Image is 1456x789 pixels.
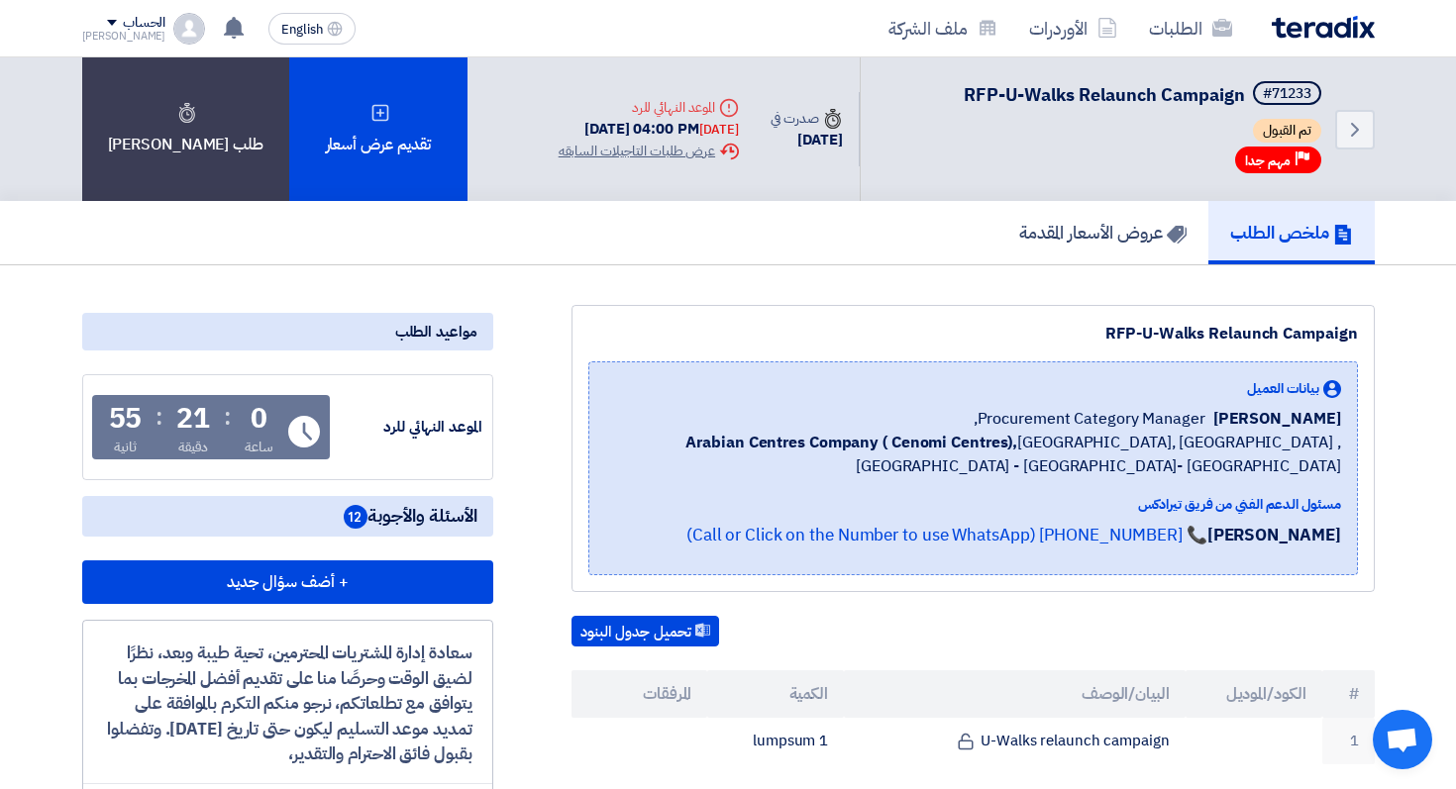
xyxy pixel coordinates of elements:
[1322,718,1375,764] td: 1
[572,616,719,647] button: تحميل جدول البنود
[114,437,137,457] div: ثانية
[176,405,210,433] div: 21
[605,431,1341,478] span: [GEOGRAPHIC_DATA], [GEOGRAPHIC_DATA] ,[GEOGRAPHIC_DATA] - [GEOGRAPHIC_DATA]- [GEOGRAPHIC_DATA]
[686,523,1207,547] a: 📞 [PHONE_NUMBER] (Call or Click on the Number to use WhatsApp)
[997,201,1208,264] a: عروض الأسعار المقدمة
[123,15,165,32] div: الحساب
[844,718,1186,764] td: U-Walks relaunch campaign
[707,718,844,764] td: 1 lumpsum
[344,505,367,529] span: 12
[344,504,477,529] span: الأسئلة والأجوبة
[1186,670,1322,718] th: الكود/الموديل
[699,120,739,140] div: [DATE]
[559,141,739,161] div: عرض طلبات التاجيلات السابقه
[1272,16,1375,39] img: Teradix logo
[1019,221,1187,244] h5: عروض الأسعار المقدمة
[334,416,482,439] div: الموعد النهائي للرد
[964,81,1245,108] span: RFP-U-Walks Relaunch Campaign
[771,108,842,129] div: صدرت في
[572,670,708,718] th: المرفقات
[1230,221,1353,244] h5: ملخص الطلب
[1013,5,1133,51] a: الأوردرات
[685,431,1017,454] b: Arabian Centres Company ( Cenomi Centres),
[82,57,289,201] div: طلب [PERSON_NAME]
[1247,378,1319,399] span: بيانات العميل
[844,670,1186,718] th: البيان/الوصف
[1133,5,1248,51] a: الطلبات
[1208,201,1375,264] a: ملخص الطلب
[873,5,1013,51] a: ملف الشركة
[251,405,267,433] div: 0
[974,407,1205,431] span: Procurement Category Manager,
[559,97,739,118] div: الموعد النهائي للرد
[224,399,231,435] div: :
[559,118,739,141] div: [DATE] 04:00 PM
[1263,87,1311,101] div: #71233
[605,494,1341,515] div: مسئول الدعم الفني من فريق تيرادكس
[1245,151,1291,170] span: مهم جدا
[82,31,166,42] div: [PERSON_NAME]
[964,81,1325,109] h5: RFP-U-Walks Relaunch Campaign
[281,23,323,37] span: English
[771,129,842,151] div: [DATE]
[178,437,209,457] div: دقيقة
[173,13,205,45] img: profile_test.png
[588,322,1358,345] div: RFP-U-Walks Relaunch Campaign
[1207,523,1341,547] strong: [PERSON_NAME]
[1213,407,1341,431] span: [PERSON_NAME]
[245,437,273,457] div: ساعة
[289,57,468,201] div: تقديم عرض أسعار
[1373,710,1432,769] div: Open chat
[109,405,143,433] div: 55
[156,399,162,435] div: :
[1253,119,1321,143] span: تم القبول
[82,560,493,604] button: + أضف سؤال جديد
[103,641,472,767] div: سعادة إدارة المشتريات المحترمين، تحية طيبة وبعد، نظرًا لضيق الوقت وحرصًا منا على تقديم أفضل المخر...
[82,313,493,350] div: مواعيد الطلب
[1322,670,1375,718] th: #
[707,670,844,718] th: الكمية
[268,13,356,45] button: English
